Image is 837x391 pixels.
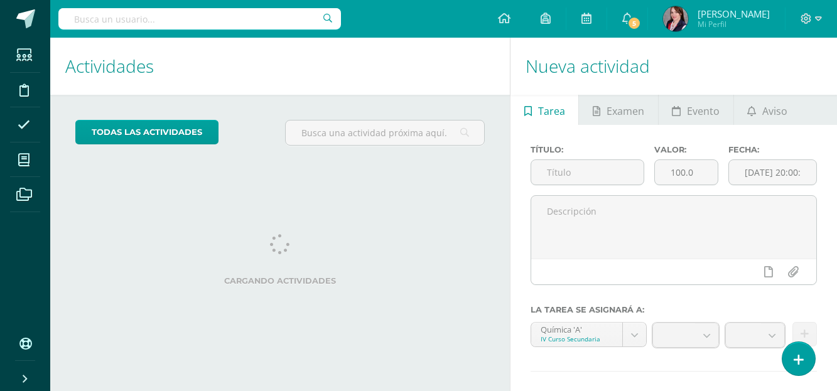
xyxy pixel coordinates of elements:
input: Puntos máximos [655,160,718,185]
input: Busca una actividad próxima aquí... [286,121,484,145]
label: La tarea se asignará a: [531,305,817,314]
input: Fecha de entrega [729,160,816,185]
label: Cargando actividades [75,276,485,286]
h1: Nueva actividad [526,38,822,95]
a: Química 'A'IV Curso Secundaria [531,323,646,346]
span: [PERSON_NAME] [698,8,770,20]
a: todas las Actividades [75,120,219,144]
span: Aviso [762,96,787,126]
label: Título: [531,145,644,154]
span: 5 [627,16,641,30]
span: Examen [607,96,644,126]
div: Química 'A' [541,323,613,335]
a: Examen [579,95,657,125]
a: Tarea [510,95,578,125]
span: Tarea [538,96,565,126]
a: Evento [659,95,733,125]
a: Aviso [734,95,801,125]
label: Valor: [654,145,718,154]
span: Evento [687,96,720,126]
img: 256fac8282a297643e415d3697adb7c8.png [663,6,688,31]
input: Título [531,160,644,185]
h1: Actividades [65,38,495,95]
input: Busca un usuario... [58,8,341,29]
label: Fecha: [728,145,817,154]
span: Mi Perfil [698,19,770,29]
div: IV Curso Secundaria [541,335,613,343]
